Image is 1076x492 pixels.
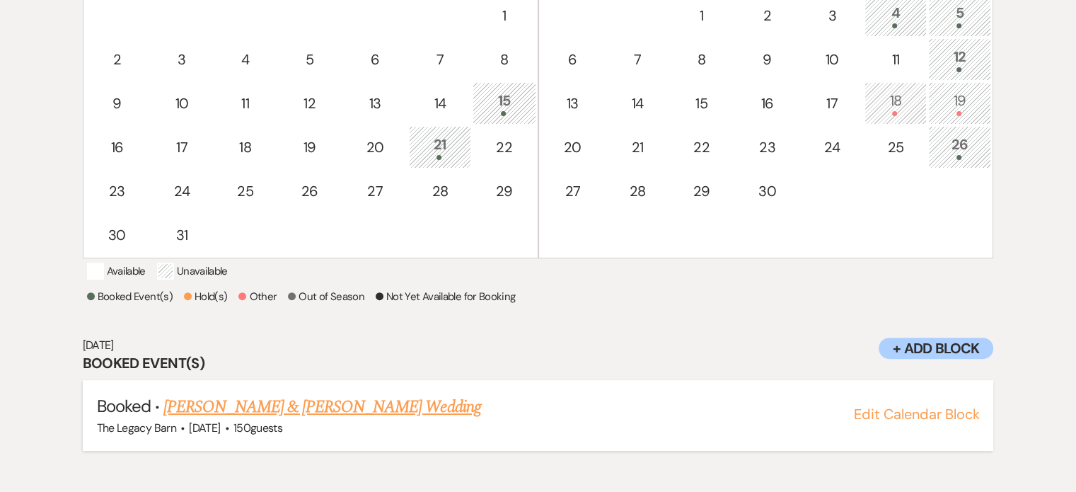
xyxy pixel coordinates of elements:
p: Out of Season [288,288,364,305]
div: 2 [743,5,792,26]
div: 11 [222,93,269,114]
div: 18 [872,90,919,116]
div: 30 [743,181,792,202]
p: Hold(s) [184,288,228,305]
h3: Booked Event(s) [83,353,994,373]
div: 10 [158,93,205,114]
div: 26 [286,181,334,202]
p: Not Yet Available for Booking [376,288,515,305]
p: Available [87,263,146,280]
div: 5 [936,2,984,28]
div: 11 [872,49,919,70]
div: 29 [480,181,528,202]
button: Edit Calendar Block [853,407,979,421]
div: 10 [809,49,855,70]
div: 9 [743,49,792,70]
div: 28 [417,181,463,202]
div: 13 [350,93,400,114]
div: 20 [548,137,598,158]
div: 19 [286,137,334,158]
span: The Legacy Barn [97,421,176,435]
div: 12 [936,46,984,72]
div: 14 [614,93,661,114]
span: Booked [97,395,151,417]
span: 150 guests [233,421,282,435]
div: 16 [743,93,792,114]
div: 25 [872,137,919,158]
div: 15 [678,93,726,114]
div: 24 [158,181,205,202]
div: 12 [286,93,334,114]
div: 15 [480,90,528,116]
div: 1 [678,5,726,26]
span: [DATE] [189,421,220,435]
div: 7 [417,49,463,70]
div: 18 [222,137,269,158]
div: 24 [809,137,855,158]
div: 4 [872,2,919,28]
div: 7 [614,49,661,70]
div: 16 [93,137,142,158]
div: 21 [614,137,661,158]
div: 5 [286,49,334,70]
div: 19 [936,90,984,116]
div: 14 [417,93,463,114]
p: Other [238,288,277,305]
div: 17 [809,93,855,114]
h6: [DATE] [83,338,994,353]
div: 4 [222,49,269,70]
p: Booked Event(s) [87,288,173,305]
div: 23 [743,137,792,158]
button: + Add Block [879,338,993,359]
div: 26 [936,134,984,160]
div: 2 [93,49,142,70]
div: 13 [548,93,598,114]
div: 6 [548,49,598,70]
div: 8 [480,49,528,70]
div: 27 [548,181,598,202]
div: 9 [93,93,142,114]
div: 1 [480,5,528,26]
div: 21 [417,134,463,160]
div: 20 [350,137,400,158]
div: 25 [222,181,269,202]
p: Unavailable [157,263,228,280]
div: 28 [614,181,661,202]
div: 22 [678,137,726,158]
div: 17 [158,137,205,158]
div: 6 [350,49,400,70]
div: 3 [158,49,205,70]
div: 27 [350,181,400,202]
div: 22 [480,137,528,158]
div: 8 [678,49,726,70]
div: 30 [93,224,142,246]
a: [PERSON_NAME] & [PERSON_NAME] Wedding [163,394,480,420]
div: 23 [93,181,142,202]
div: 29 [678,181,726,202]
div: 31 [158,224,205,246]
div: 3 [809,5,855,26]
